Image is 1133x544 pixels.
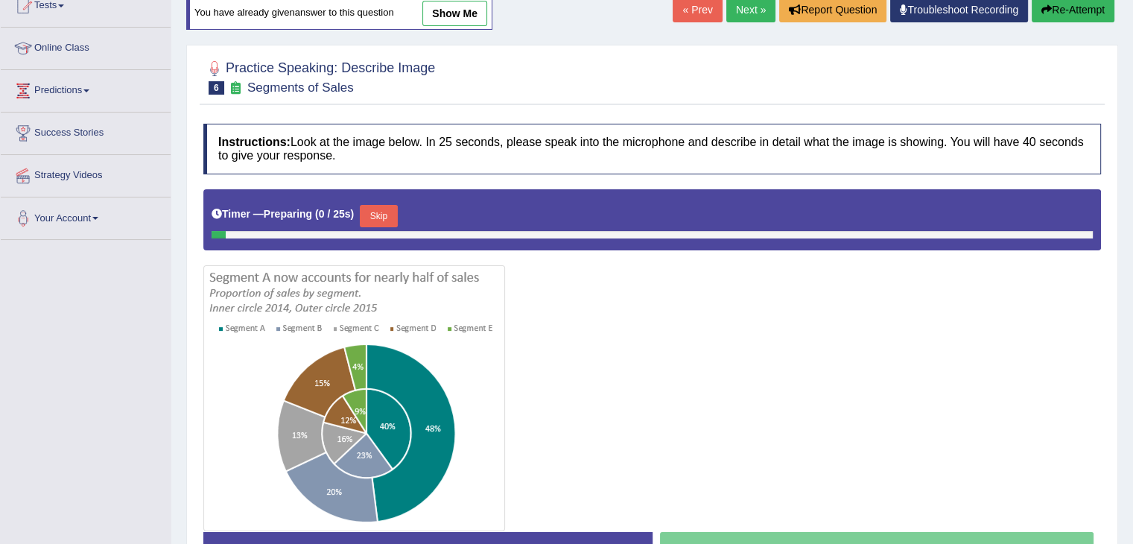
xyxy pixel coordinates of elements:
[360,205,397,227] button: Skip
[315,208,319,220] b: (
[319,208,351,220] b: 0 / 25s
[203,57,435,95] h2: Practice Speaking: Describe Image
[228,81,244,95] small: Exam occurring question
[1,70,171,107] a: Predictions
[247,80,354,95] small: Segments of Sales
[351,208,355,220] b: )
[1,28,171,65] a: Online Class
[422,1,487,26] a: show me
[1,155,171,192] a: Strategy Videos
[1,197,171,235] a: Your Account
[209,81,224,95] span: 6
[264,208,312,220] b: Preparing
[218,136,291,148] b: Instructions:
[1,113,171,150] a: Success Stories
[203,124,1101,174] h4: Look at the image below. In 25 seconds, please speak into the microphone and describe in detail w...
[212,209,354,220] h5: Timer —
